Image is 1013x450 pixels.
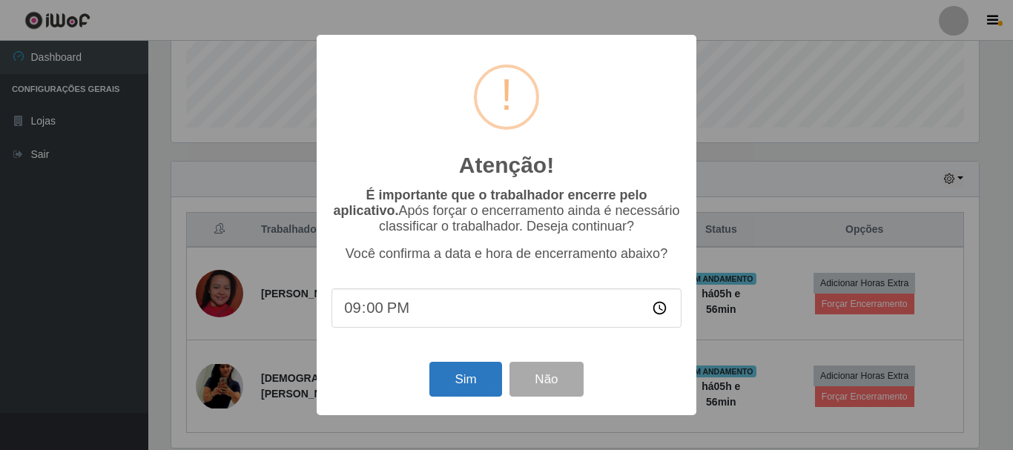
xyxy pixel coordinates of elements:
button: Não [509,362,583,397]
h2: Atenção! [459,152,554,179]
p: Após forçar o encerramento ainda é necessário classificar o trabalhador. Deseja continuar? [331,188,682,234]
b: É importante que o trabalhador encerre pelo aplicativo. [333,188,647,218]
p: Você confirma a data e hora de encerramento abaixo? [331,246,682,262]
button: Sim [429,362,501,397]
